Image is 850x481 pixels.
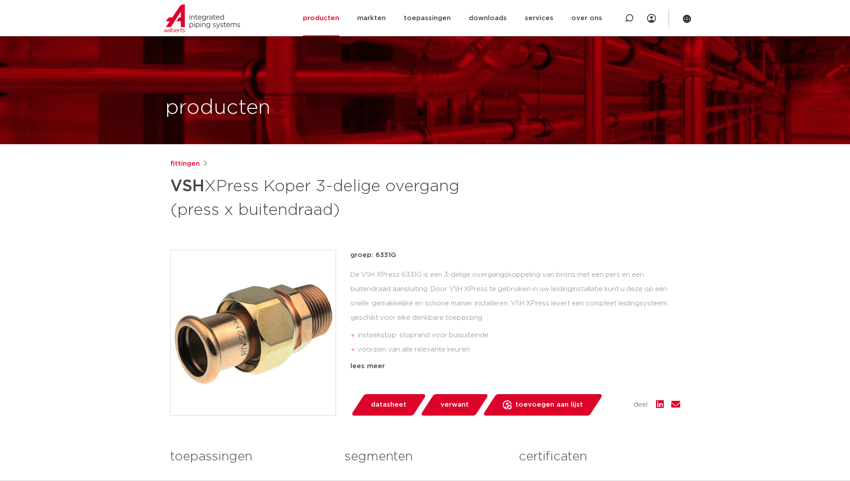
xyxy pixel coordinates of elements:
a: verwant [420,394,489,416]
a: fittingen [170,159,200,169]
h3: segmenten [345,448,505,466]
span: verwant [440,398,469,412]
li: insteekstop: stoprand voor buisuiteinde [358,328,680,343]
div: lees meer [350,361,680,372]
strong: VSH [170,178,204,194]
h3: certificaten [519,448,680,466]
img: Product Image for VSH XPress Koper 3-delige overgang (press x buitendraad) [171,250,336,415]
li: Leak Before Pressed-functie [358,357,680,371]
h1: producten [165,94,271,122]
p: groep: 6331G [350,250,680,261]
h1: XPress Koper 3-delige overgang (press x buitendraad) [170,173,507,221]
h3: toepassingen [170,448,331,466]
li: voorzien van alle relevante keuren [358,343,680,357]
span: toevoegen aan lijst [515,398,583,412]
div: De VSH XPress 6331G is een 3-delige overgangskoppeling van brons met een pers en een buitendraad ... [350,268,680,357]
a: datasheet [350,394,427,416]
span: datasheet [371,398,406,412]
span: deel: [634,399,649,410]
